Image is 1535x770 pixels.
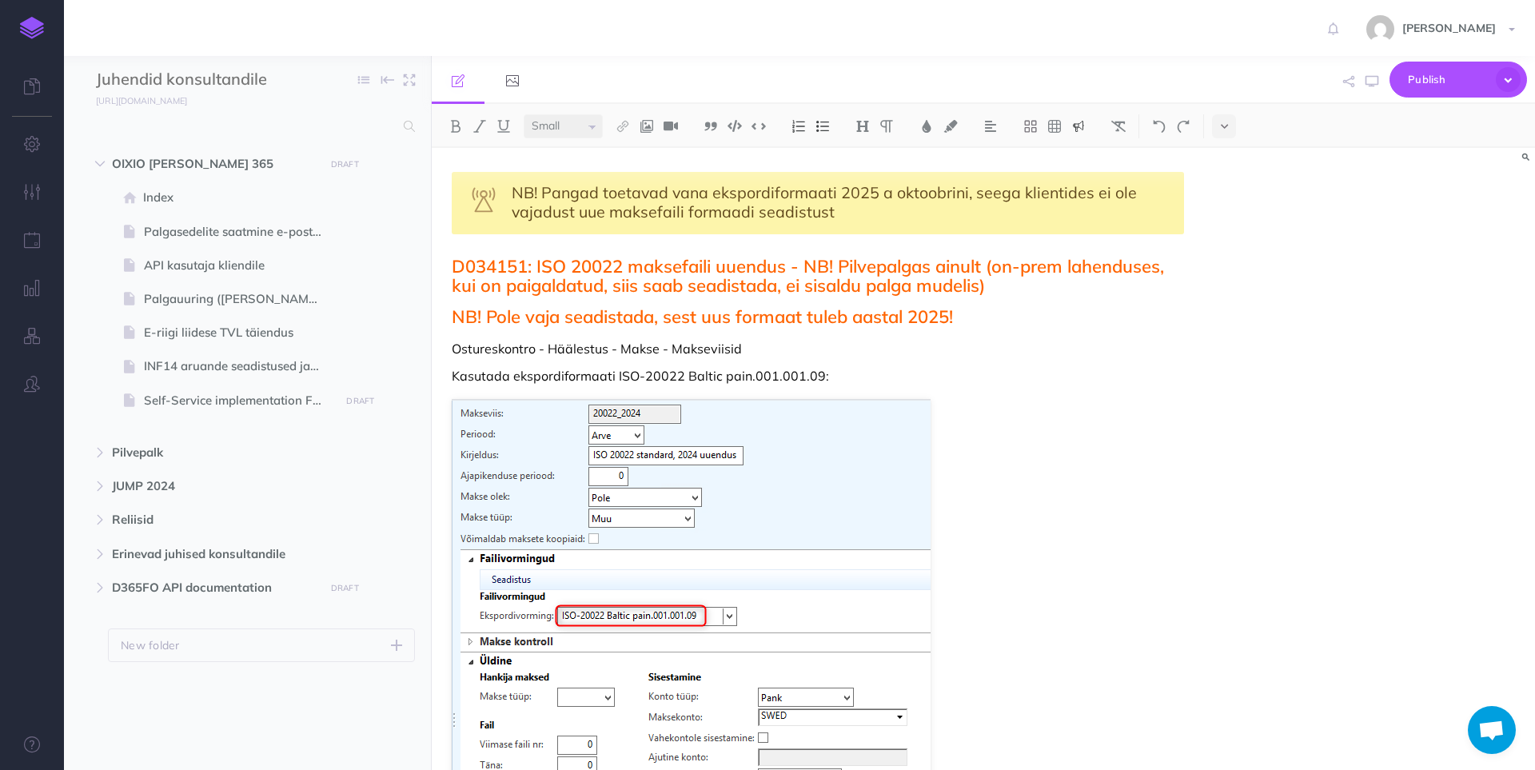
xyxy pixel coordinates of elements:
[144,391,335,410] span: Self-Service implementation FO365
[331,159,359,170] small: DRAFT
[449,120,463,133] img: Bold button
[616,120,630,133] img: Link button
[96,68,284,92] input: Documentation Name
[1366,15,1394,43] img: 04dfba1875f11d852eb94da576efee55.jpg
[1389,62,1527,98] button: Publish
[919,120,934,133] img: Text color button
[144,256,335,275] span: API kasutaja kliendile
[112,578,315,597] span: D365FO API documentation
[112,477,315,496] span: JUMP 2024
[640,120,654,133] img: Add image button
[855,120,870,133] img: Headings dropdown button
[815,120,830,133] img: Unordered list button
[144,222,335,241] span: Palgasedelite saatmine e-posti aadressile
[1111,120,1126,133] img: Clear styles button
[728,120,742,132] img: Code block button
[1047,120,1062,133] img: Create table button
[791,120,806,133] img: Ordered list button
[752,120,766,132] img: Inline code button
[325,579,365,597] button: DRAFT
[1152,120,1166,133] img: Undo
[452,366,1184,385] p: Kasutada ekspordiformaati ISO-20022 Baltic pain.001.001.09:
[512,182,1141,221] span: NB! Pangad toetavad vana ekspordiformaati 2025 a oktoobrini, seega klientides ei ole vajadust uue...
[144,289,335,309] span: Palgauuring ([PERSON_NAME])
[943,120,958,133] img: Text background color button
[112,154,315,174] span: OIXIO [PERSON_NAME] 365
[879,120,894,133] img: Paragraph button
[341,392,381,410] button: DRAFT
[143,188,335,207] span: Index
[96,112,394,141] input: Search
[1468,706,1516,754] div: Avatud vestlus
[64,92,203,108] a: [URL][DOMAIN_NAME]
[112,510,315,529] span: Reliisid
[121,636,180,654] p: New folder
[1408,67,1488,92] span: Publish
[144,357,335,376] span: INF14 aruande seadistused ja koostamine
[704,120,718,133] img: Blockquote button
[331,583,359,593] small: DRAFT
[1394,21,1504,35] span: [PERSON_NAME]
[983,120,998,133] img: Alignment dropdown menu button
[664,120,678,133] img: Add video button
[96,95,187,106] small: [URL][DOMAIN_NAME]
[346,396,374,406] small: DRAFT
[112,443,315,462] span: Pilvepalk
[20,17,44,39] img: logo-mark.svg
[452,255,1169,297] span: D034151: ISO 20022 maksefaili uuendus - NB! Pilvepalgas ainult (on-prem lahenduses, kui on paigal...
[325,155,365,174] button: DRAFT
[144,323,335,342] span: E-riigi liidese TVL täiendus
[108,628,415,662] button: New folder
[452,339,1184,358] p: Ostureskontro - Häälestus - Makse - Makseviisid
[472,120,487,133] img: Italic button
[1071,120,1086,133] img: Callout dropdown menu button
[112,545,315,564] span: Erinevad juhised konsultandile
[452,305,953,328] span: NB! Pole vaja seadistada, sest uus formaat tuleb aastal 2025!
[1176,120,1190,133] img: Redo
[496,120,511,133] img: Underline button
